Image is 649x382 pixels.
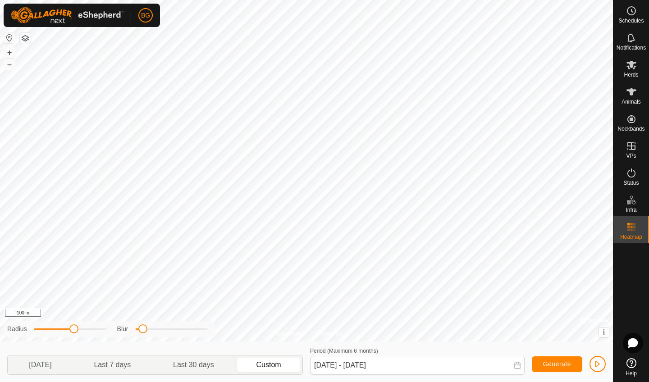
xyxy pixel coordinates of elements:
span: Custom [256,359,281,370]
img: Gallagher Logo [11,7,123,23]
span: Schedules [618,18,644,23]
span: Last 30 days [173,359,214,370]
span: Help [626,371,637,376]
button: Generate [532,356,582,372]
span: Status [623,180,639,186]
span: Heatmap [620,234,642,240]
span: Last 7 days [94,359,131,370]
span: i [603,328,605,336]
label: Blur [117,324,128,334]
button: i [599,327,609,337]
span: Infra [626,207,636,213]
label: Radius [7,324,27,334]
span: Herds [624,72,638,77]
span: Generate [543,360,571,368]
button: + [4,47,15,58]
button: – [4,59,15,70]
a: Contact Us [315,330,342,338]
a: Help [613,355,649,380]
span: Notifications [617,45,646,50]
span: Neckbands [617,126,644,132]
span: [DATE] [29,359,51,370]
span: Animals [622,99,641,105]
span: BG [141,11,150,20]
button: Map Layers [20,33,31,44]
button: Reset Map [4,32,15,43]
span: VPs [626,153,636,159]
label: Period (Maximum 6 months) [310,348,378,354]
a: Privacy Policy [271,330,305,338]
